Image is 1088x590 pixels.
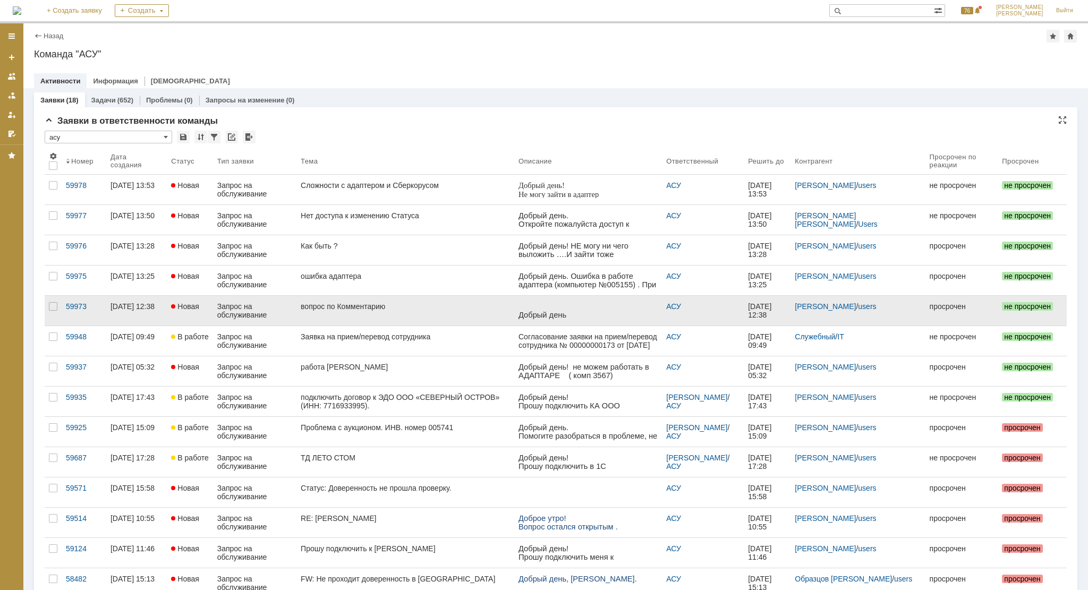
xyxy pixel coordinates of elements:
span: [DATE] 13:50 [748,211,773,228]
a: #57869: ИТ-услуга [152,178,215,187]
span: Новая [171,363,199,371]
div: Скопировать ссылку на список [225,131,238,143]
a: [EMAIL_ADDRESS][DOMAIN_NAME] [18,275,110,280]
a: просрочен [998,417,1058,447]
a: users [858,181,876,190]
a: m.pokidova@[DEMOGRAPHIC_DATA]-gr.com [19,119,137,126]
a: АСУ [20,399,33,412]
div: Запрос на обслуживание [217,332,292,349]
span: - [11,321,13,329]
th: Статус [167,148,212,175]
a: #59968: ИТ-услуга [415,382,479,391]
div: Контрагент [795,157,832,165]
th: Дата создания [106,148,167,175]
a: Сложности с адаптером и Сберкорусом [296,175,514,204]
div: ТД ЛЕТО СТОМ [301,454,510,462]
a: [DATE] 13:53 [106,175,167,204]
a: Еремина Полина [415,142,428,155]
span: Новая [171,181,199,190]
a: #59925: ИТ-услуга [152,300,215,308]
div: Статус [171,157,194,165]
span: Новая [171,484,199,492]
a: вопрос по Комментарию [296,296,514,326]
a: [DATE] 09:49 [106,326,167,356]
a: Перейти на домашнюю страницу [13,6,21,15]
span: . [23,119,25,126]
span: @ [60,312,67,321]
a: Информация [93,77,138,85]
div: Сделать домашней страницей [1064,30,1077,42]
span: . [124,119,125,126]
a: АСУ [666,432,681,440]
th: Номер [62,148,106,175]
span: В работе [171,423,208,432]
div: [DATE] 09:49 [110,332,155,341]
span: не просрочен [1002,302,1053,311]
a: работа [PERSON_NAME] [296,356,514,386]
a: [PERSON_NAME] [795,454,856,462]
span: В работе [171,332,208,341]
a: Статус: Доверенность не прошла проверку. [296,477,514,507]
div: [DATE] 12:38 [110,302,155,311]
a: Запрос на обслуживание [213,266,296,295]
div: вопрос по Комментарию [301,302,510,311]
a: #59571: ИТ-услуга [20,307,83,315]
a: не просрочен [998,356,1058,386]
a: Запрос на обслуживание [213,447,296,477]
div: [DATE] 15:58 [110,484,155,492]
a: не просрочен [998,235,1058,265]
a: Запрос на обслуживание [213,417,296,447]
a: Назад [44,32,63,40]
a: Еремина Полина [415,210,428,223]
span: s.trusova @[DOMAIN_NAME] [21,398,96,405]
a: В работе [167,326,212,356]
div: [DATE] 15:09 [110,423,155,432]
div: Запрос на обслуживание [217,423,292,440]
a: не просрочен [925,326,998,356]
div: [DATE] 17:28 [110,454,155,462]
a: АСУ [666,401,681,410]
a: Запрос на обслуживание [213,296,296,326]
a: 59571 [62,477,106,507]
span: - [117,119,119,126]
a: [DATE] 05:32 [106,356,167,386]
a: Еремина Полина [415,407,428,420]
a: [DATE] 05:32 [744,356,790,386]
a: Еремина Полина [152,203,165,216]
a: [DATE] 17:28 [106,447,167,477]
div: работа [PERSON_NAME] [301,363,510,371]
span: [PERSON_NAME] [996,4,1043,11]
span: не просрочен [1002,181,1053,190]
div: 59977 [66,211,102,220]
a: [PERSON_NAME] [795,242,856,250]
div: Запрос на обслуживание [217,181,292,198]
a: 59937 [62,356,106,386]
div: [DATE] 13:53 [110,181,155,190]
span: не просрочен [1002,332,1053,341]
a: Активности [40,77,80,85]
a: 59975 [62,266,106,295]
a: не просрочен [998,326,1058,356]
a: 59973 [62,296,106,326]
div: Сложности с адаптером и Сберкорусом [301,181,510,190]
a: Еремина Полина [152,142,165,155]
a: users [858,393,876,401]
a: [DATE] 09:49 [744,326,790,356]
a: #59514: ИТ-услуга [20,246,83,255]
a: не просрочен [925,205,998,235]
a: #59124: ИТ-услуга [20,178,83,187]
span: @[DOMAIN_NAME] [70,177,138,186]
div: 59978 [66,181,102,190]
div: Тип заявки [217,157,254,165]
a: АСУ [415,82,428,95]
a: Новая [167,205,212,235]
div: ошибка адаптера [301,272,510,280]
a: просрочен [998,447,1058,477]
th: Ответственный [662,148,744,175]
a: Запрос на обслуживание [213,326,296,356]
a: Запрос на обслуживание [213,235,296,265]
span: не просрочен [1002,363,1053,371]
a: #57189: ИТ-услуга [20,50,83,58]
a: [PERSON_NAME] [PERSON_NAME] [795,211,858,228]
